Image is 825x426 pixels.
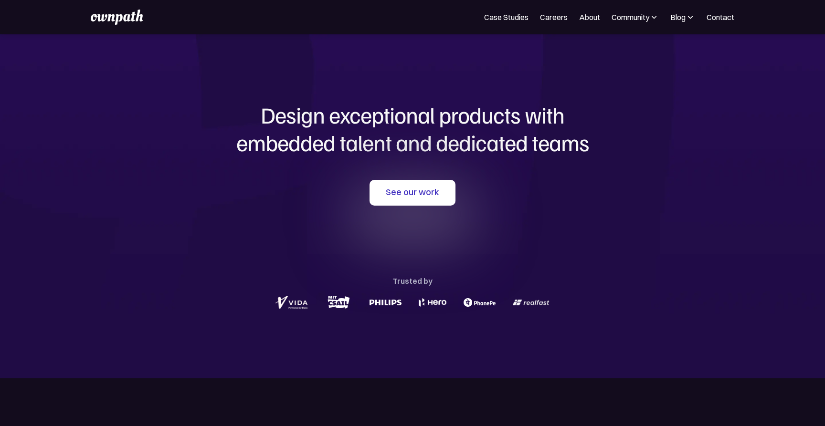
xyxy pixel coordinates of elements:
[612,11,659,23] div: Community
[183,101,642,156] h1: Design exceptional products with embedded talent and dedicated teams
[579,11,600,23] a: About
[540,11,568,23] a: Careers
[484,11,529,23] a: Case Studies
[670,11,686,23] div: Blog
[392,274,433,288] div: Trusted by
[670,11,695,23] div: Blog
[612,11,649,23] div: Community
[370,180,455,206] a: See our work
[707,11,734,23] a: Contact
